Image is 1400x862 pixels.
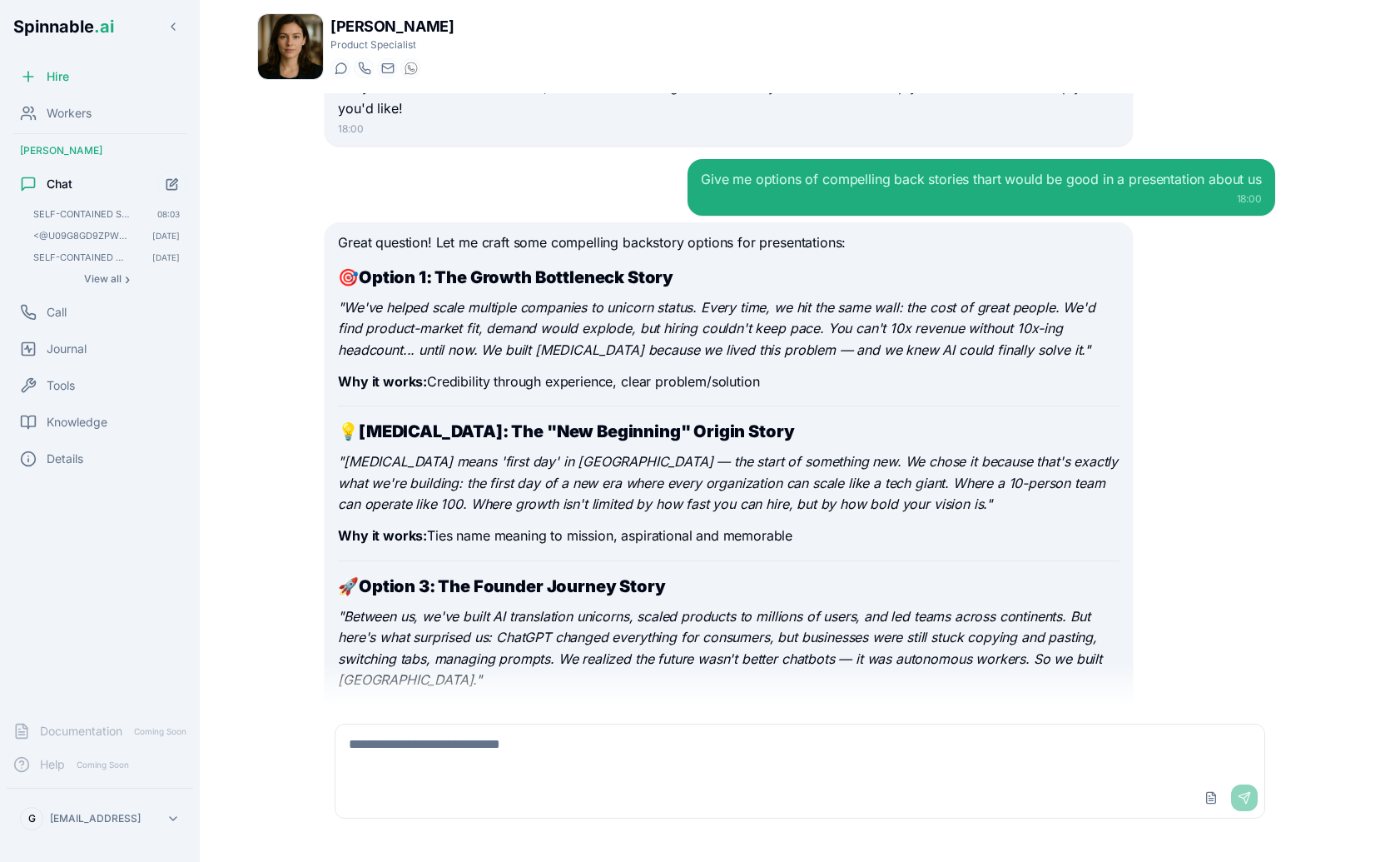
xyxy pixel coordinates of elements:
[47,304,67,321] span: Call
[47,105,92,122] span: Workers
[40,723,122,740] span: Documentation
[338,608,1102,689] em: "Between us, we've built AI translation unicorns, scaled products to millions of users, and led t...
[94,17,114,37] span: .ai
[33,230,129,242] span: <@U09G8GD9ZPW> please create a custom presentation for Microsoft using gamma. About how partnerin...
[330,58,350,78] button: Start a chat with Amelia Green
[33,252,129,263] span: SELF-CONTAINED SCHEDULED TASK FOR AMELIA GREEN (amelia.green@getspinnable.ai) Run this workflow ...
[359,267,673,287] strong: Option 1: The Growth Bottleneck Story
[377,58,397,78] button: Send email to amelia.green@getspinnable.ai
[258,14,323,79] img: Amelia Green
[338,453,1118,512] em: "[MEDICAL_DATA] means 'first day' in [GEOGRAPHIC_DATA] — the start of something new. We chose it ...
[400,58,420,78] button: WhatsApp
[7,137,193,164] div: [PERSON_NAME]
[28,812,36,825] span: G
[40,756,65,773] span: Help
[72,757,134,773] span: Coming Soon
[157,208,180,220] span: 08:03
[84,272,122,286] span: View all
[338,701,1119,723] p: Founder credibility (Unbabel background), clear market insight
[338,575,1119,598] h2: 🚀
[13,802,186,835] button: G[EMAIL_ADDRESS]
[152,252,180,263] span: [DATE]
[129,724,191,740] span: Coming Soon
[27,269,186,289] button: Show all conversations
[338,299,1095,358] em: "We've helped scale multiple companies to unicorn status. Every time, we hit the same wall: the c...
[13,17,114,37] span: Spinnable
[47,451,83,467] span: Details
[338,232,1119,254] p: Great question! Let me craft some compelling backstory options for presentations:
[125,272,130,286] span: ›
[405,62,418,75] img: WhatsApp
[338,122,1119,136] div: 18:00
[338,371,1119,393] p: Credibility through experience, clear problem/solution
[701,192,1262,206] div: 18:00
[338,266,1119,289] h2: 🎯
[47,377,75,394] span: Tools
[354,58,374,78] button: Start a call with Amelia Green
[330,38,454,52] p: Product Specialist
[152,230,180,242] span: [DATE]
[359,421,794,441] strong: [MEDICAL_DATA]: The "New Beginning" Origin Story
[338,527,427,544] strong: Why it works:
[330,15,454,38] h1: [PERSON_NAME]
[338,526,1119,547] p: Ties name meaning to mission, aspirational and memorable
[158,170,186,198] button: Start new chat
[47,414,107,431] span: Knowledge
[338,373,427,390] strong: Why it works:
[338,420,1119,443] h2: 💡
[359,576,665,596] strong: Option 3: The Founder Journey Story
[47,68,69,85] span: Hire
[701,169,1262,189] div: Give me options of compelling back stories thart would be good in a presentation about us
[50,812,141,825] p: [EMAIL_ADDRESS]
[47,341,87,357] span: Journal
[47,176,72,192] span: Chat
[33,208,134,220] span: SELF-CONTAINED SCHEDULED TASK FOR AMELIA GREEN (amelia.green@getspinnable.ai) Run this workflow ...
[338,703,427,720] strong: Why it works:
